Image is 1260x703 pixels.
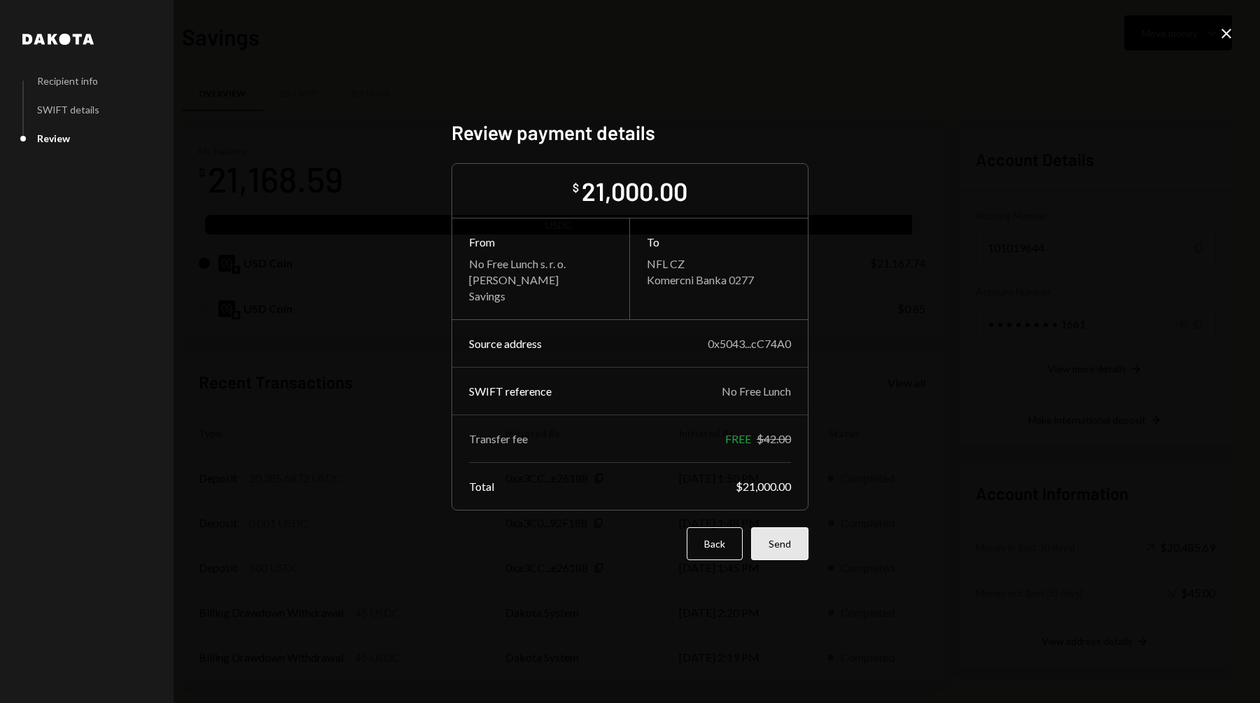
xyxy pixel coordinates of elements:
[757,432,791,445] div: $42.00
[37,75,98,87] div: Recipient info
[469,432,528,445] div: Transfer fee
[582,175,687,207] div: 21,000.00
[736,480,791,493] div: $21,000.00
[469,257,612,270] div: No Free Lunch s. r. o.
[469,235,612,249] div: From
[37,132,70,144] div: Review
[647,257,791,270] div: NFL CZ
[708,337,791,350] div: 0x5043...cC74A0
[647,273,791,286] div: Komercni Banka 0277
[37,104,99,116] div: SWIFT details
[469,273,612,286] div: [PERSON_NAME]
[751,527,808,560] button: Send
[451,119,808,146] h2: Review payment details
[469,480,494,493] div: Total
[687,527,743,560] button: Back
[725,432,751,445] div: FREE
[573,181,579,195] div: $
[469,384,552,398] div: SWIFT reference
[469,337,542,350] div: Source address
[722,384,791,398] div: No Free Lunch
[469,289,612,302] div: Savings
[647,235,791,249] div: To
